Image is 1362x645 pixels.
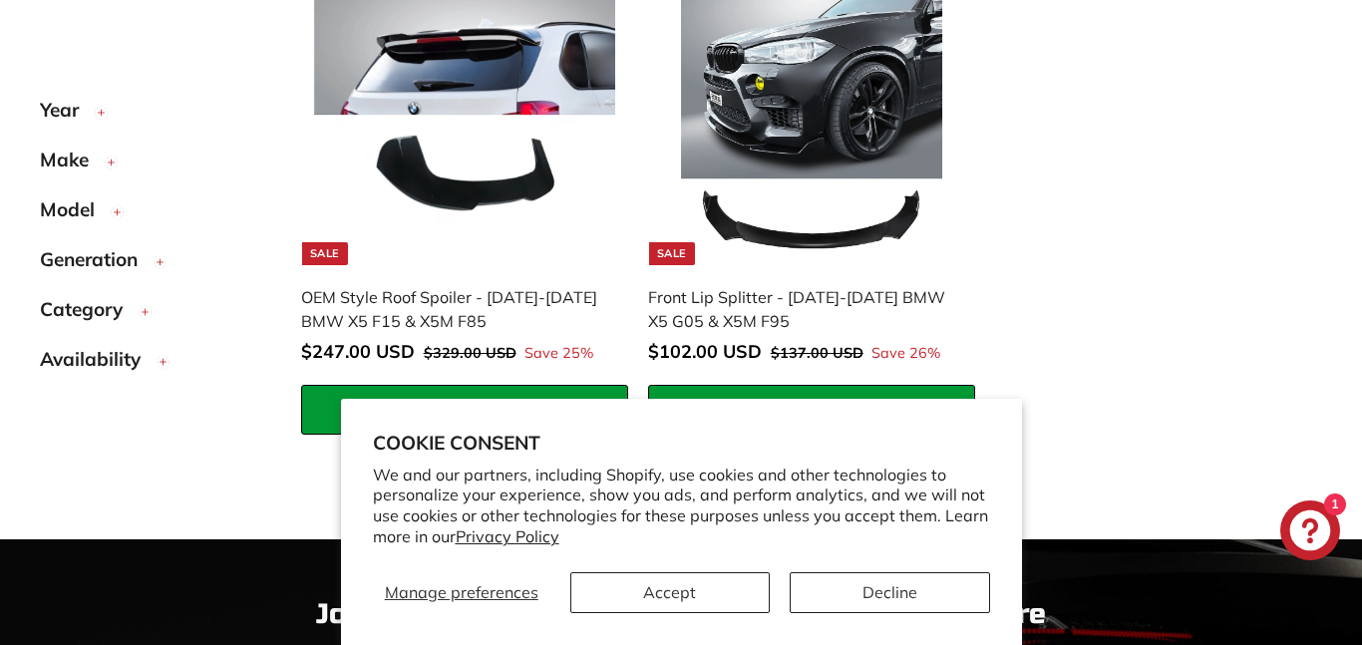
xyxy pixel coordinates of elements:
span: $247.00 USD [301,340,415,363]
span: Save 26% [871,343,940,365]
button: Decline [790,572,989,613]
span: Save 25% [524,343,593,365]
span: Category [40,295,138,324]
button: Make [40,140,269,189]
inbox-online-store-chat: Shopify online store chat [1274,500,1346,565]
span: Year [40,96,94,125]
button: Category [40,289,269,339]
button: Manage preferences [373,572,550,613]
span: Model [40,195,110,224]
button: Add to cart [648,385,975,435]
button: Model [40,189,269,239]
div: OEM Style Roof Spoiler - [DATE]-[DATE] BMW X5 F15 & X5M F85 [301,285,608,333]
span: $137.00 USD [771,344,863,362]
h2: Cookie consent [373,431,990,455]
button: Add to cart [301,385,628,435]
button: Availability [40,339,269,389]
div: Sale [649,242,695,265]
div: Front Lip Splitter - [DATE]-[DATE] BMW X5 G05 & X5M F95 [648,285,955,333]
span: $102.00 USD [648,340,762,363]
span: Make [40,146,104,174]
div: Sale [302,242,348,265]
span: Manage preferences [385,582,538,602]
a: Privacy Policy [456,526,559,546]
button: Accept [570,572,770,613]
p: We and our partners, including Shopify, use cookies and other technologies to personalize your ex... [373,465,990,547]
span: Generation [40,245,153,274]
button: Year [40,90,269,140]
span: Availability [40,345,156,374]
button: Generation [40,239,269,289]
span: $329.00 USD [424,344,516,362]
